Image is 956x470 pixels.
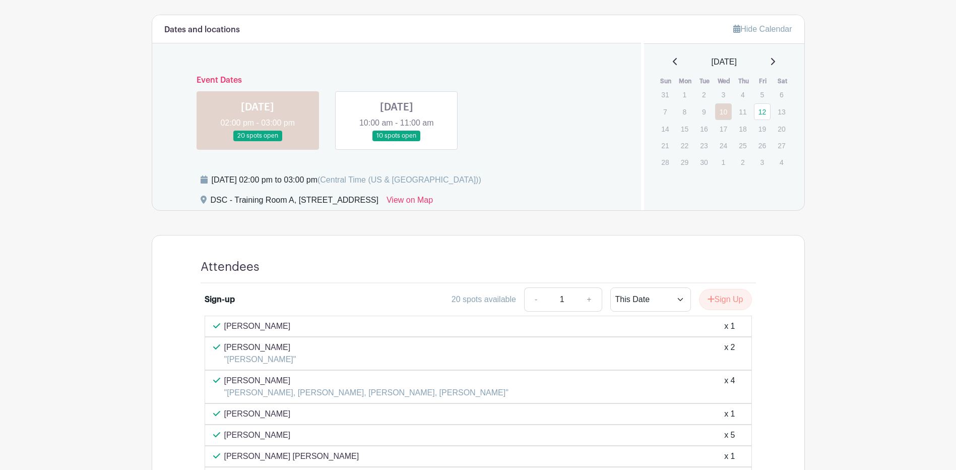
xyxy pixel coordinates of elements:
p: 29 [676,154,693,170]
a: - [524,287,547,312]
p: 24 [715,138,732,153]
p: 28 [657,154,673,170]
p: 26 [754,138,771,153]
p: 11 [734,104,751,120]
p: 1 [676,87,693,102]
p: 4 [773,154,790,170]
a: + [577,287,602,312]
p: 22 [676,138,693,153]
div: x 1 [724,450,735,462]
div: [DATE] 02:00 pm to 03:00 pm [212,174,481,186]
th: Sat [773,76,792,86]
th: Tue [695,76,715,86]
p: 25 [734,138,751,153]
p: 20 [773,121,790,137]
div: x 1 [724,408,735,420]
p: 17 [715,121,732,137]
th: Fri [753,76,773,86]
p: 4 [734,87,751,102]
a: Hide Calendar [733,25,792,33]
a: 12 [754,103,771,120]
a: 10 [715,103,732,120]
p: 5 [754,87,771,102]
p: 8 [676,104,693,120]
p: 19 [754,121,771,137]
a: View on Map [387,194,433,210]
div: x 5 [724,429,735,441]
div: 20 spots available [452,293,516,306]
p: 14 [657,121,673,137]
p: 18 [734,121,751,137]
p: [PERSON_NAME] [224,429,291,441]
th: Wed [715,76,734,86]
p: 30 [695,154,712,170]
p: [PERSON_NAME] [224,375,508,387]
p: 21 [657,138,673,153]
p: 6 [773,87,790,102]
div: x 1 [724,320,735,332]
button: Sign Up [699,289,752,310]
h4: Attendees [201,260,260,274]
h6: Dates and locations [164,25,240,35]
p: 3 [715,87,732,102]
span: [DATE] [712,56,737,68]
p: 31 [657,87,673,102]
h6: Event Dates [188,76,605,85]
span: (Central Time (US & [GEOGRAPHIC_DATA])) [317,175,481,184]
th: Sun [656,76,676,86]
p: 1 [715,154,732,170]
div: x 4 [724,375,735,399]
p: 16 [695,121,712,137]
p: 9 [695,104,712,120]
p: [PERSON_NAME] [224,408,291,420]
p: [PERSON_NAME] [224,341,296,354]
p: 2 [734,154,751,170]
p: 2 [695,87,712,102]
div: Sign-up [205,293,235,306]
p: 27 [773,138,790,153]
p: 13 [773,104,790,120]
p: 15 [676,121,693,137]
p: 3 [754,154,771,170]
p: [PERSON_NAME] [224,320,291,332]
div: x 2 [724,341,735,366]
p: [PERSON_NAME] [PERSON_NAME] [224,450,359,462]
p: 23 [695,138,712,153]
th: Thu [734,76,753,86]
p: 7 [657,104,673,120]
p: "[PERSON_NAME], [PERSON_NAME], [PERSON_NAME], [PERSON_NAME]" [224,387,508,399]
p: "[PERSON_NAME]" [224,354,296,366]
div: DSC - Training Room A, [STREET_ADDRESS] [211,194,378,210]
th: Mon [676,76,695,86]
